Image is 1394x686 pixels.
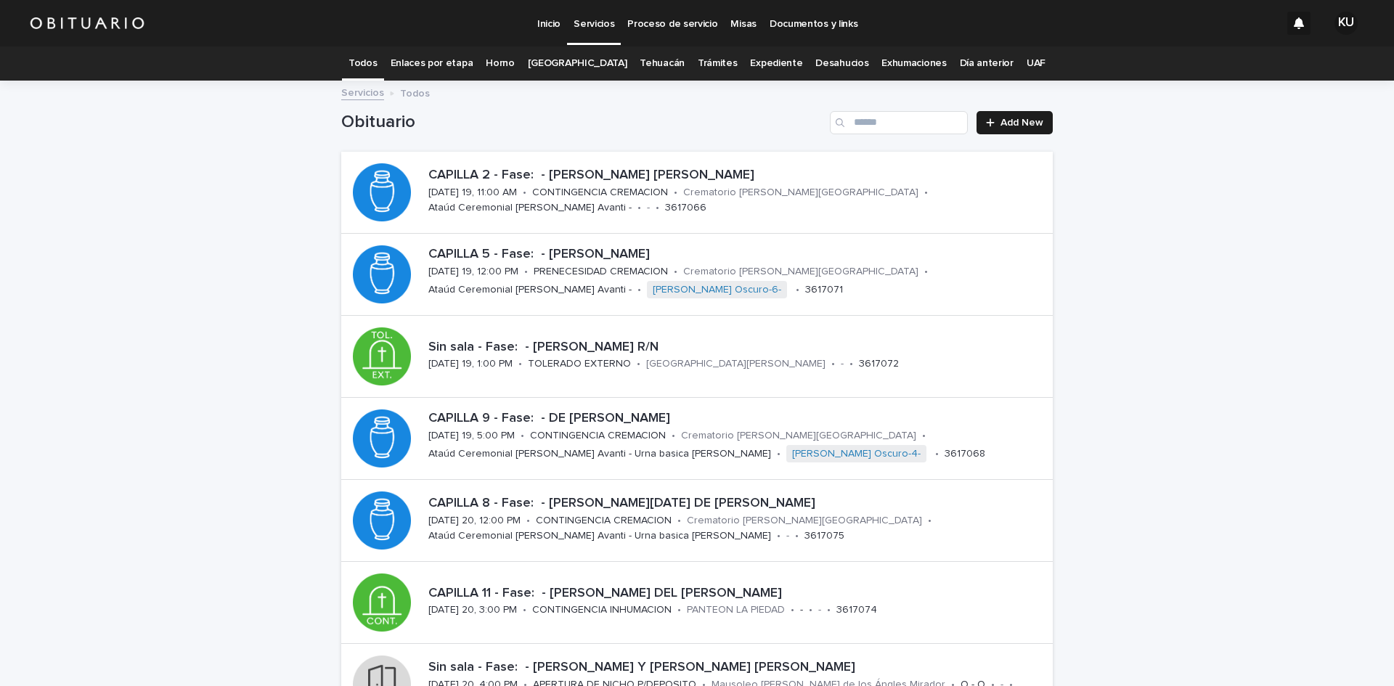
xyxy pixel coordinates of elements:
[750,46,802,81] a: Expediente
[428,515,521,527] p: [DATE] 20, 12:00 PM
[1000,118,1043,128] span: Add New
[341,152,1053,234] a: CAPILLA 2 - Fase: - [PERSON_NAME] [PERSON_NAME][DATE] 19, 11:00 AM•CONTINGENCIA CREMACION•Cremato...
[935,448,939,460] p: •
[924,187,928,199] p: •
[777,530,780,542] p: •
[428,340,1047,356] p: Sin sala - Fase: - [PERSON_NAME] R/N
[849,358,853,370] p: •
[428,168,1047,184] p: CAPILLA 2 - Fase: - [PERSON_NAME] [PERSON_NAME]
[928,515,932,527] p: •
[521,430,524,442] p: •
[428,187,517,199] p: [DATE] 19, 11:00 AM
[523,187,526,199] p: •
[665,202,706,214] p: 3617066
[818,604,821,616] p: -
[646,358,826,370] p: [GEOGRAPHIC_DATA][PERSON_NAME]
[677,515,681,527] p: •
[647,202,650,214] p: -
[683,187,918,199] p: Crematorio [PERSON_NAME][GEOGRAPHIC_DATA]
[534,266,668,278] p: PRENECESIDAD CREMACION
[859,358,899,370] p: 3617072
[830,111,968,134] input: Search
[677,604,681,616] p: •
[653,284,781,296] a: [PERSON_NAME] Oscuro-6-
[831,358,835,370] p: •
[530,430,666,442] p: CONTINGENCIA CREMACION
[637,202,641,214] p: •
[341,234,1053,316] a: CAPILLA 5 - Fase: - [PERSON_NAME][DATE] 19, 12:00 PM•PRENECESIDAD CREMACION•Crematorio [PERSON_NA...
[341,83,384,100] a: Servicios
[640,46,685,81] a: Tehuacán
[637,358,640,370] p: •
[792,448,921,460] a: [PERSON_NAME] Oscuro-4-
[428,202,632,214] p: Ataúd Ceremonial [PERSON_NAME] Avanti -
[348,46,377,81] a: Todos
[428,284,632,296] p: Ataúd Ceremonial [PERSON_NAME] Avanti -
[391,46,473,81] a: Enlaces por etapa
[687,515,922,527] p: Crematorio [PERSON_NAME][GEOGRAPHIC_DATA]
[637,284,641,296] p: •
[977,111,1053,134] a: Add New
[428,604,517,616] p: [DATE] 20, 3:00 PM
[524,266,528,278] p: •
[341,316,1053,398] a: Sin sala - Fase: - [PERSON_NAME] R/N[DATE] 19, 1:00 PM•TOLERADO EXTERNO•[GEOGRAPHIC_DATA][PERSON_...
[428,358,513,370] p: [DATE] 19, 1:00 PM
[698,46,738,81] a: Trámites
[428,448,771,460] p: Ataúd Ceremonial [PERSON_NAME] Avanti - Urna basica [PERSON_NAME]
[805,284,843,296] p: 3617071
[341,112,824,133] h1: Obituario
[674,187,677,199] p: •
[881,46,946,81] a: Exhumaciones
[796,284,799,296] p: •
[526,515,530,527] p: •
[486,46,514,81] a: Horno
[922,430,926,442] p: •
[827,604,831,616] p: •
[428,660,1047,676] p: Sin sala - Fase: - [PERSON_NAME] Y [PERSON_NAME] [PERSON_NAME]
[341,398,1053,480] a: CAPILLA 9 - Fase: - DE [PERSON_NAME][DATE] 19, 5:00 PM•CONTINGENCIA CREMACION•Crematorio [PERSON_...
[341,562,1053,644] a: CAPILLA 11 - Fase: - [PERSON_NAME] DEL [PERSON_NAME][DATE] 20, 3:00 PM•CONTINGENCIA INHUMACION•PA...
[777,448,780,460] p: •
[29,9,145,38] img: HUM7g2VNRLqGMmR9WVqf
[681,430,916,442] p: Crematorio [PERSON_NAME][GEOGRAPHIC_DATA]
[791,604,794,616] p: •
[815,46,868,81] a: Desahucios
[672,430,675,442] p: •
[523,604,526,616] p: •
[800,604,803,616] p: -
[656,202,659,214] p: •
[428,266,518,278] p: [DATE] 19, 12:00 PM
[428,586,1047,602] p: CAPILLA 11 - Fase: - [PERSON_NAME] DEL [PERSON_NAME]
[841,358,844,370] p: -
[687,604,785,616] p: PANTEON LA PIEDAD
[683,266,918,278] p: Crematorio [PERSON_NAME][GEOGRAPHIC_DATA]
[536,515,672,527] p: CONTINGENCIA CREMACION
[400,84,430,100] p: Todos
[428,411,1047,427] p: CAPILLA 9 - Fase: - DE [PERSON_NAME]
[924,266,928,278] p: •
[1334,12,1358,35] div: KU
[428,430,515,442] p: [DATE] 19, 5:00 PM
[786,530,789,542] p: -
[528,46,627,81] a: [GEOGRAPHIC_DATA]
[836,604,877,616] p: 3617074
[518,358,522,370] p: •
[532,187,668,199] p: CONTINGENCIA CREMACION
[674,266,677,278] p: •
[945,448,985,460] p: 3617068
[809,604,812,616] p: •
[1027,46,1045,81] a: UAF
[341,480,1053,562] a: CAPILLA 8 - Fase: - [PERSON_NAME][DATE] DE [PERSON_NAME][DATE] 20, 12:00 PM•CONTINGENCIA CREMACIO...
[428,247,1047,263] p: CAPILLA 5 - Fase: - [PERSON_NAME]
[960,46,1014,81] a: Día anterior
[532,604,672,616] p: CONTINGENCIA INHUMACION
[804,530,844,542] p: 3617075
[528,358,631,370] p: TOLERADO EXTERNO
[428,530,771,542] p: Ataúd Ceremonial [PERSON_NAME] Avanti - Urna basica [PERSON_NAME]
[428,496,1047,512] p: CAPILLA 8 - Fase: - [PERSON_NAME][DATE] DE [PERSON_NAME]
[795,530,799,542] p: •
